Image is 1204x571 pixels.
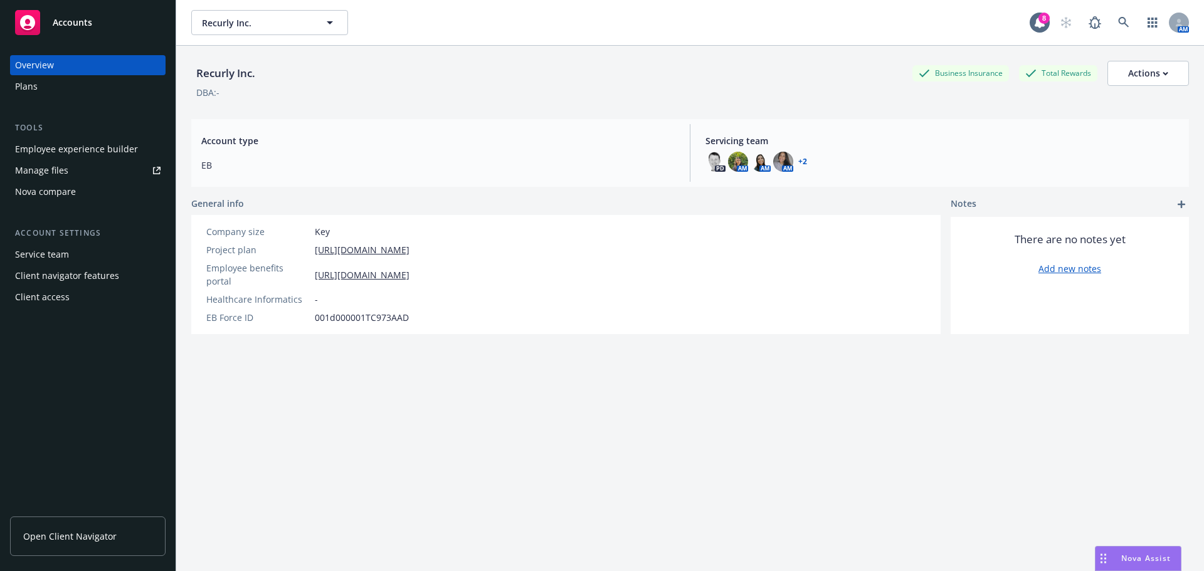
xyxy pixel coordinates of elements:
div: 8 [1038,13,1050,24]
span: 001d000001TC973AAD [315,311,409,324]
a: Client access [10,287,166,307]
a: Manage files [10,160,166,181]
div: DBA: - [196,86,219,99]
div: Tools [10,122,166,134]
div: Actions [1128,61,1168,85]
button: Actions [1107,61,1189,86]
a: Switch app [1140,10,1165,35]
img: photo [773,152,793,172]
div: Plans [15,76,38,97]
a: Report a Bug [1082,10,1107,35]
div: Business Insurance [912,65,1009,81]
div: Overview [15,55,54,75]
span: Accounts [53,18,92,28]
div: Healthcare Informatics [206,293,310,306]
div: Employee experience builder [15,139,138,159]
span: Servicing team [705,134,1179,147]
div: Nova compare [15,182,76,202]
div: Total Rewards [1019,65,1097,81]
a: Nova compare [10,182,166,202]
div: Account settings [10,227,166,239]
span: Open Client Navigator [23,530,117,543]
div: Employee benefits portal [206,261,310,288]
div: Client access [15,287,70,307]
a: Search [1111,10,1136,35]
div: EB Force ID [206,311,310,324]
a: +2 [798,158,807,165]
a: [URL][DOMAIN_NAME] [315,268,409,281]
span: Key [315,225,330,238]
a: Employee experience builder [10,139,166,159]
a: Overview [10,55,166,75]
div: Company size [206,225,310,238]
span: - [315,293,318,306]
button: Nova Assist [1095,546,1181,571]
div: Project plan [206,243,310,256]
a: Service team [10,244,166,265]
span: Notes [951,197,976,212]
span: Nova Assist [1121,553,1171,563]
a: Client navigator features [10,266,166,286]
a: add [1174,197,1189,212]
div: Drag to move [1096,547,1111,570]
span: EB [201,159,675,172]
button: Recurly Inc. [191,10,348,35]
div: Client navigator features [15,266,119,286]
div: Service team [15,244,69,265]
img: photo [751,152,771,172]
div: Recurly Inc. [191,65,260,81]
span: Recurly Inc. [202,16,310,29]
a: [URL][DOMAIN_NAME] [315,243,409,256]
a: Plans [10,76,166,97]
img: photo [728,152,748,172]
div: Manage files [15,160,68,181]
span: General info [191,197,244,210]
span: There are no notes yet [1015,232,1126,247]
a: Start snowing [1053,10,1079,35]
a: Accounts [10,5,166,40]
span: Account type [201,134,675,147]
a: Add new notes [1038,262,1101,275]
img: photo [705,152,726,172]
